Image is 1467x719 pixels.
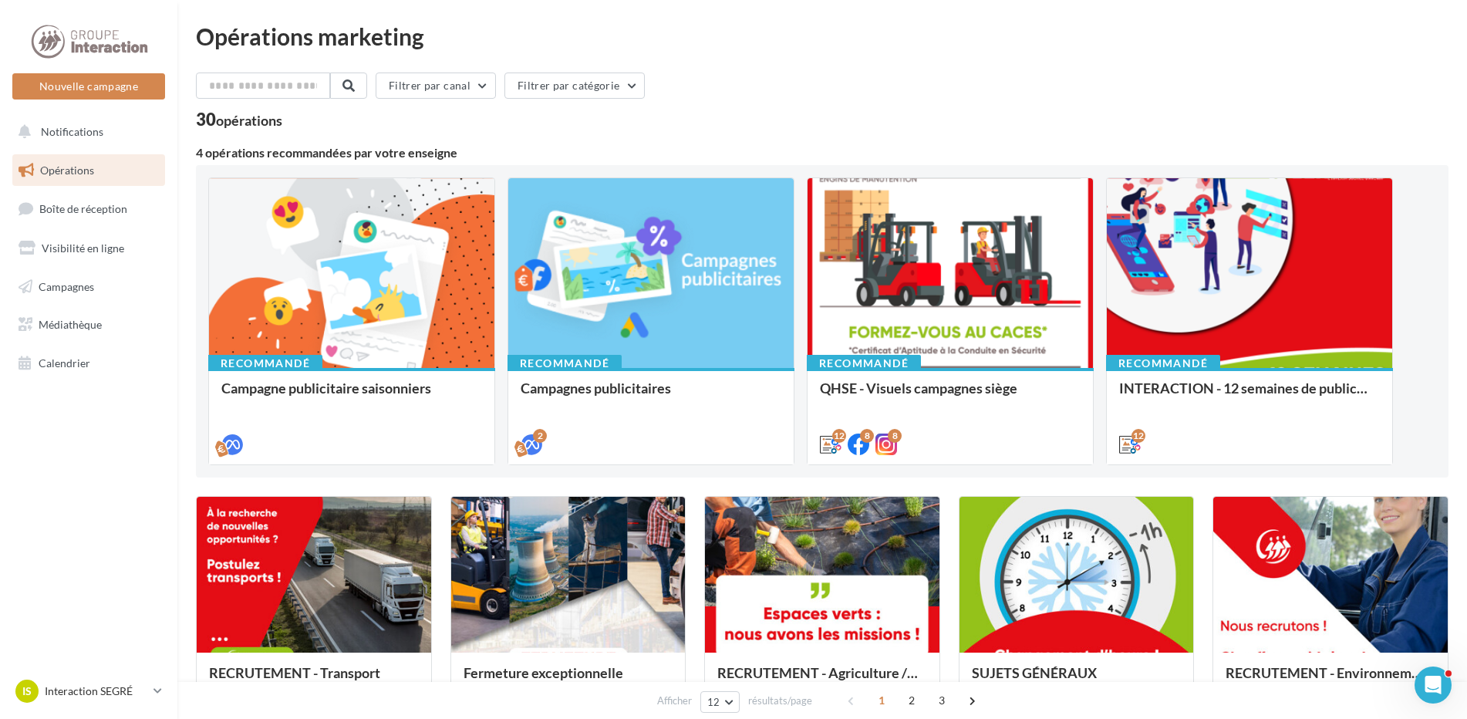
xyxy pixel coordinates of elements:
div: opérations [216,113,282,127]
div: 12 [832,429,846,443]
span: Médiathèque [39,318,102,331]
button: 12 [700,691,740,713]
div: 2 [533,429,547,443]
button: Filtrer par canal [376,73,496,99]
span: Calendrier [39,356,90,370]
button: Filtrer par catégorie [504,73,645,99]
a: Calendrier [9,347,168,380]
span: Opérations [40,164,94,177]
div: SUJETS GÉNÉRAUX [972,665,1182,696]
p: Interaction SEGRÉ [45,684,147,699]
a: Visibilité en ligne [9,232,168,265]
span: Boîte de réception [39,202,127,215]
div: RECRUTEMENT - Environnement [1226,665,1435,696]
div: Campagnes publicitaires [521,380,781,411]
span: Visibilité en ligne [42,241,124,255]
iframe: Intercom live chat [1415,667,1452,704]
div: Recommandé [208,355,322,372]
div: 8 [860,429,874,443]
div: Opérations marketing [196,25,1448,48]
div: 12 [1131,429,1145,443]
span: résultats/page [748,694,812,708]
div: RECRUTEMENT - Agriculture / Espaces verts [717,665,927,696]
span: Campagnes [39,279,94,292]
div: INTERACTION - 12 semaines de publication [1119,380,1380,411]
button: Notifications [9,116,162,148]
a: Médiathèque [9,309,168,341]
span: Afficher [657,694,692,708]
div: Recommandé [807,355,921,372]
span: 3 [929,688,954,713]
div: 8 [888,429,902,443]
a: IS Interaction SEGRÉ [12,677,165,706]
div: 30 [196,111,282,128]
span: IS [22,684,32,699]
a: Campagnes [9,271,168,303]
div: RECRUTEMENT - Transport [209,665,419,696]
div: Fermeture exceptionnelle [464,665,673,696]
div: 4 opérations recommandées par votre enseigne [196,147,1448,159]
span: 2 [899,688,924,713]
button: Nouvelle campagne [12,73,165,100]
a: Boîte de réception [9,192,168,225]
div: Recommandé [1106,355,1220,372]
div: Campagne publicitaire saisonniers [221,380,482,411]
span: Notifications [41,125,103,138]
a: Opérations [9,154,168,187]
span: 1 [869,688,894,713]
div: Recommandé [508,355,622,372]
div: QHSE - Visuels campagnes siège [820,380,1081,411]
span: 12 [707,696,720,708]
